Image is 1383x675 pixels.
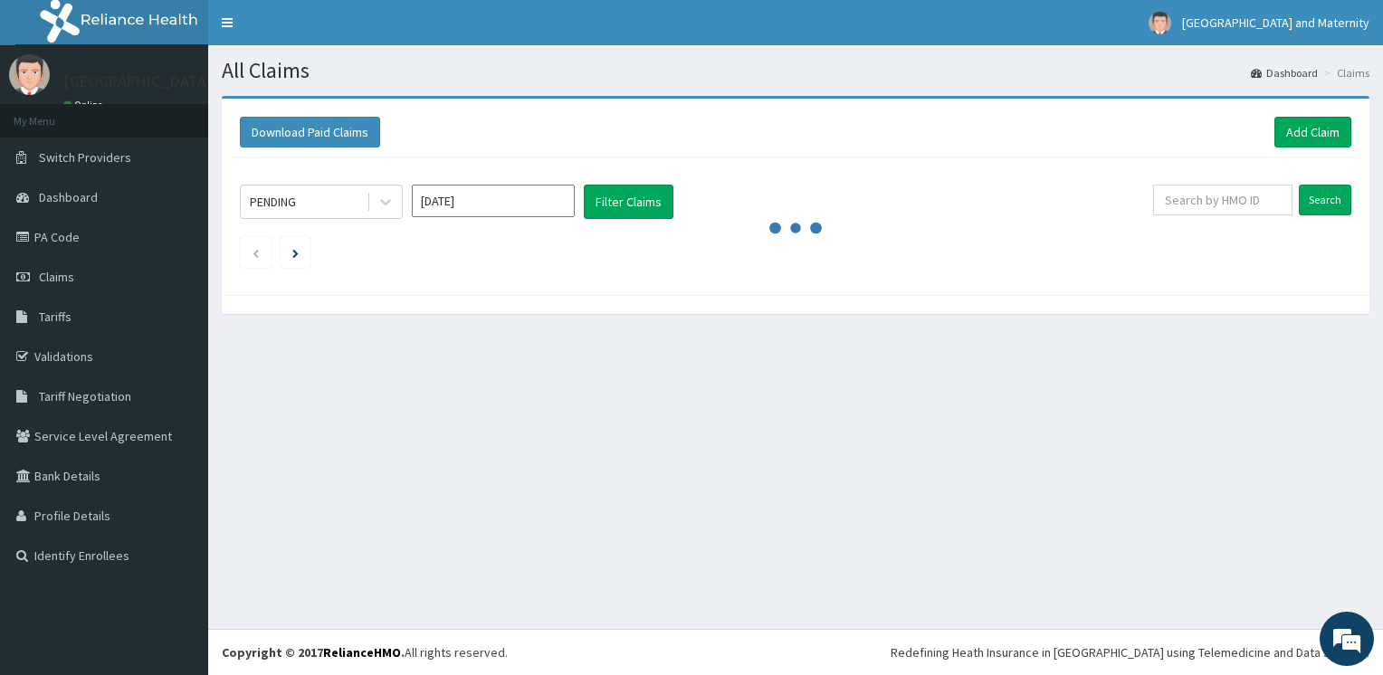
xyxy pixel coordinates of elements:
[222,59,1369,82] h1: All Claims
[1153,185,1292,215] input: Search by HMO ID
[39,149,131,166] span: Switch Providers
[240,117,380,147] button: Download Paid Claims
[412,185,575,217] input: Select Month and Year
[1182,14,1369,31] span: [GEOGRAPHIC_DATA] and Maternity
[63,73,315,90] p: [GEOGRAPHIC_DATA] and Maternity
[891,643,1369,661] div: Redefining Heath Insurance in [GEOGRAPHIC_DATA] using Telemedicine and Data Science!
[9,54,50,95] img: User Image
[1251,65,1318,81] a: Dashboard
[1274,117,1351,147] a: Add Claim
[323,644,401,661] a: RelianceHMO
[39,309,72,325] span: Tariffs
[292,244,299,261] a: Next page
[222,644,405,661] strong: Copyright © 2017 .
[1299,185,1351,215] input: Search
[63,99,107,111] a: Online
[1149,12,1171,34] img: User Image
[584,185,673,219] button: Filter Claims
[1320,65,1369,81] li: Claims
[768,201,823,255] svg: audio-loading
[39,388,131,404] span: Tariff Negotiation
[252,244,260,261] a: Previous page
[208,629,1383,675] footer: All rights reserved.
[250,193,296,211] div: PENDING
[39,269,74,285] span: Claims
[39,189,98,205] span: Dashboard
